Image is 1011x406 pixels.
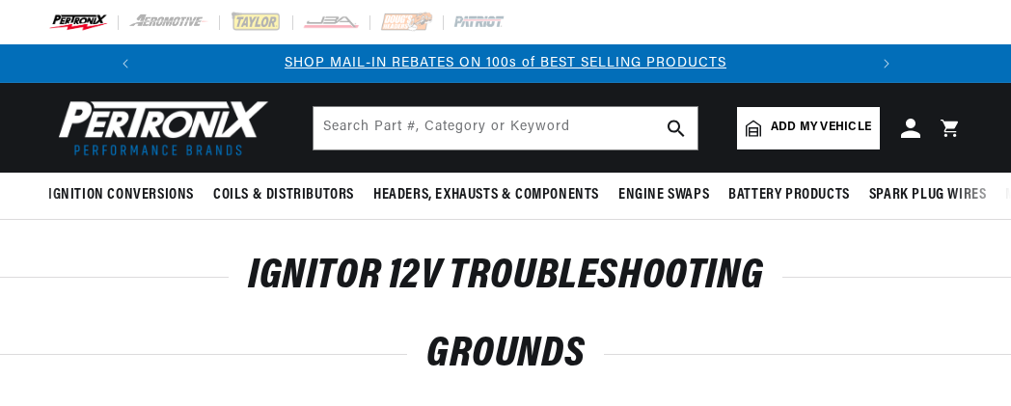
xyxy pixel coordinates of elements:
button: Translation missing: en.sections.announcements.previous_announcement [106,44,145,83]
div: Announcement [145,53,867,74]
a: SHOP MAIL-IN REBATES ON 100s of BEST SELLING PRODUCTS [285,56,726,70]
summary: Headers, Exhausts & Components [364,173,609,218]
summary: Spark Plug Wires [860,173,997,218]
summary: Battery Products [719,173,860,218]
span: Headers, Exhausts & Components [373,185,599,205]
img: Pertronix [48,95,270,161]
span: Battery Products [728,185,850,205]
div: 1 of 2 [145,53,867,74]
a: Add my vehicle [737,107,880,149]
span: Engine Swaps [618,185,709,205]
span: Spark Plug Wires [869,185,987,205]
button: Translation missing: en.sections.announcements.next_announcement [867,44,906,83]
span: Ignition Conversions [48,185,194,205]
summary: Ignition Conversions [48,173,204,218]
span: Add my vehicle [771,119,871,137]
summary: Coils & Distributors [204,173,364,218]
span: Coils & Distributors [213,185,354,205]
button: search button [655,107,697,149]
summary: Engine Swaps [609,173,719,218]
input: Search Part #, Category or Keyword [314,107,697,149]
